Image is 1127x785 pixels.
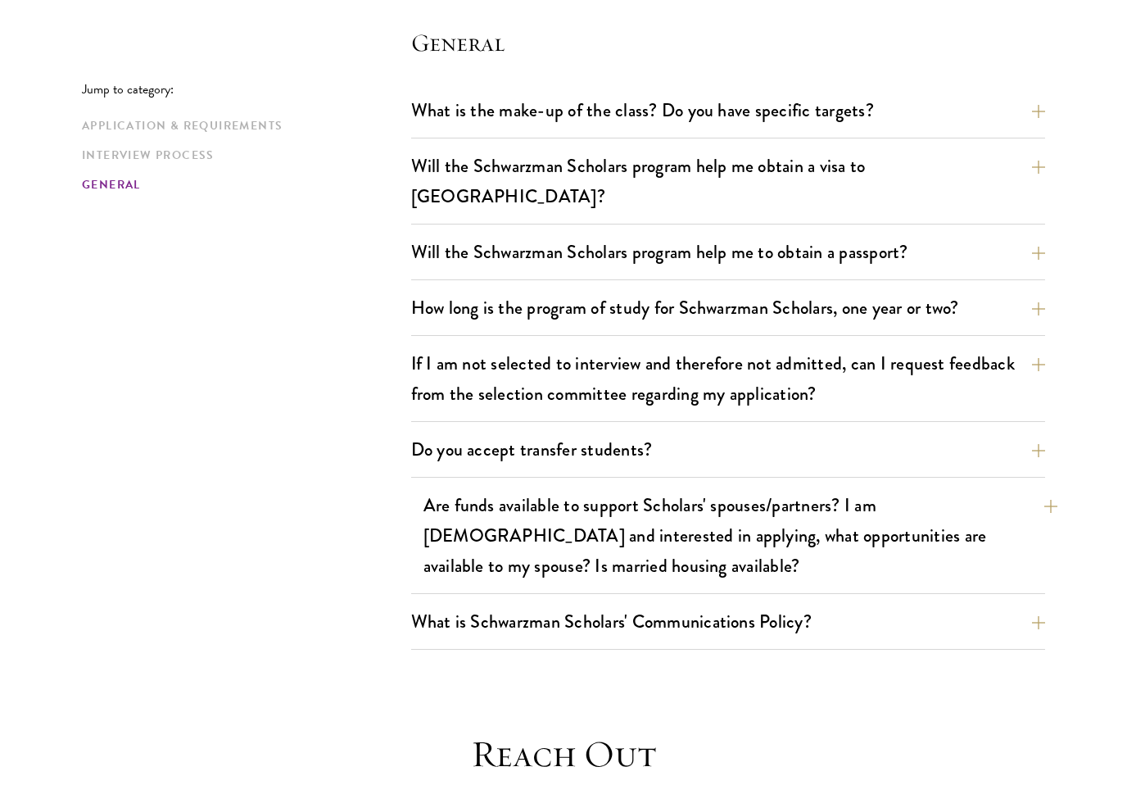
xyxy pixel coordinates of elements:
[411,92,1045,129] button: What is the make-up of the class? Do you have specific targets?
[411,147,1045,215] button: Will the Schwarzman Scholars program help me obtain a visa to [GEOGRAPHIC_DATA]?
[411,234,1045,270] button: Will the Schwarzman Scholars program help me to obtain a passport?
[82,82,411,97] p: Jump to category:
[411,345,1045,412] button: If I am not selected to interview and therefore not admitted, can I request feedback from the sel...
[411,289,1045,326] button: How long is the program of study for Schwarzman Scholars, one year or two?
[411,26,1045,59] h4: General
[411,603,1045,640] button: What is Schwarzman Scholars' Communications Policy?
[281,732,846,778] h3: Reach Out
[411,431,1045,468] button: Do you accept transfer students?
[82,176,401,193] a: General
[82,147,401,164] a: Interview Process
[82,117,401,134] a: Application & Requirements
[423,487,1057,584] button: Are funds available to support Scholars' spouses/partners? I am [DEMOGRAPHIC_DATA] and interested...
